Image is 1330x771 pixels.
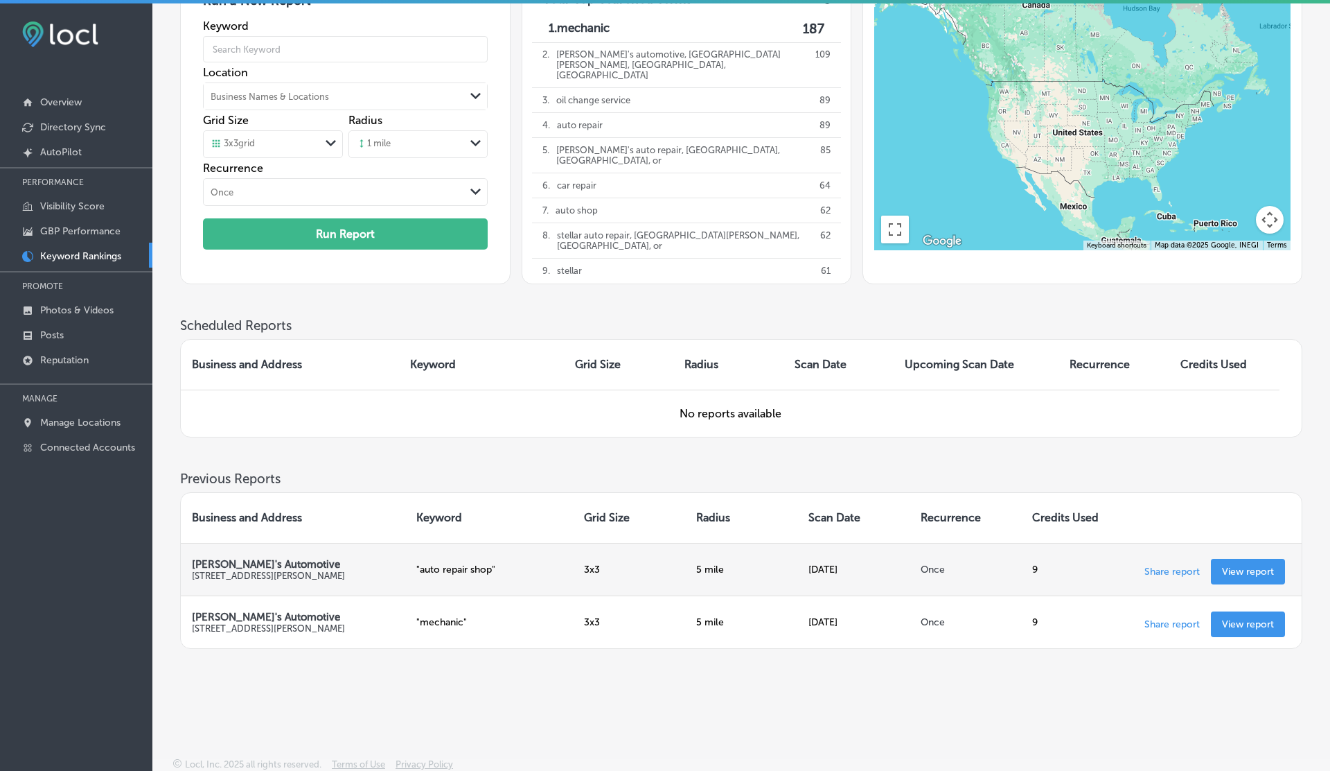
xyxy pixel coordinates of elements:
[564,340,673,390] th: Grid Size
[1021,543,1133,596] td: 9
[40,250,121,262] p: Keyword Rankings
[203,19,487,33] label: Keyword
[40,417,121,428] p: Manage Locations
[673,340,783,390] th: Radius
[542,88,549,112] p: 3 .
[557,173,596,198] p: car repair
[819,113,831,137] p: 89
[405,493,574,543] th: Keyword
[180,471,1302,487] h3: Previous Reports
[416,616,562,628] p: " mechanic "
[211,187,233,198] div: Once
[549,21,610,37] p: 1. mechanic
[1211,612,1285,637] a: View report
[1211,559,1285,584] a: View report
[557,113,603,137] p: auto repair
[22,21,98,47] img: fda3e92497d09a02dc62c9cd864e3231.png
[192,571,394,581] p: [STREET_ADDRESS][PERSON_NAME]
[803,21,824,37] label: 187
[921,616,1011,628] p: Once
[557,259,582,283] p: stellar
[203,66,487,79] label: Location
[820,198,831,223] p: 62
[919,232,965,250] img: Google
[921,564,1011,575] p: Once
[203,218,487,250] button: Run Report
[180,318,1302,333] h3: Scheduled Reports
[211,138,255,150] div: 3 x 3 grid
[819,173,831,198] p: 64
[356,138,391,150] div: 1 mile
[542,42,549,87] p: 2 .
[40,354,89,366] p: Reputation
[399,340,564,390] th: Keyword
[542,113,550,137] p: 4 .
[185,759,321,770] p: Locl, Inc. 2025 all rights reserved.
[1144,614,1200,630] p: Share report
[556,42,808,87] p: [PERSON_NAME]'s automotive, [GEOGRAPHIC_DATA][PERSON_NAME], [GEOGRAPHIC_DATA], [GEOGRAPHIC_DATA]
[542,223,550,258] p: 8 .
[40,225,121,237] p: GBP Performance
[820,223,831,258] p: 62
[203,30,487,69] input: Search Keyword
[542,138,549,173] p: 5 .
[348,114,382,127] label: Radius
[1021,596,1133,648] td: 9
[797,543,910,596] td: [DATE]
[1144,562,1200,578] p: Share report
[211,92,329,102] div: Business Names & Locations
[1087,241,1146,250] button: Keyboard shortcuts
[192,611,394,623] p: [PERSON_NAME]'s Automotive
[573,543,685,596] td: 3 x 3
[40,96,82,108] p: Overview
[1155,241,1259,250] span: Map data ©2025 Google, INEGI
[821,259,831,283] p: 61
[685,596,797,648] td: 5 mile
[1256,206,1284,234] button: Map camera controls
[573,596,685,648] td: 3 x 3
[783,340,893,390] th: Scan Date
[910,493,1022,543] th: Recurrence
[416,564,562,575] p: " auto repair shop "
[685,543,797,596] td: 5 mile
[40,200,105,212] p: Visibility Score
[1222,566,1274,578] p: View report
[1021,493,1133,543] th: Credits Used
[181,340,399,390] th: Business and Address
[1267,241,1286,250] a: Terms (opens in new tab)
[192,558,394,571] p: [PERSON_NAME]'s Automotive
[40,304,114,316] p: Photos & Videos
[181,493,405,543] th: Business and Address
[40,146,82,158] p: AutoPilot
[815,42,831,87] p: 109
[797,493,910,543] th: Scan Date
[203,162,487,175] label: Recurrence
[685,493,797,543] th: Radius
[797,596,910,648] td: [DATE]
[40,442,135,453] p: Connected Accounts
[40,121,106,133] p: Directory Sync
[203,114,249,127] label: Grid Size
[894,340,1058,390] th: Upcoming Scan Date
[819,88,831,112] p: 89
[557,223,813,258] p: stellar auto repair, [GEOGRAPHIC_DATA][PERSON_NAME], [GEOGRAPHIC_DATA], or
[1169,340,1279,390] th: Credits Used
[1058,340,1169,390] th: Recurrence
[1222,618,1274,630] p: View report
[40,329,64,341] p: Posts
[542,259,550,283] p: 9 .
[192,623,394,634] p: [STREET_ADDRESS][PERSON_NAME]
[542,173,550,198] p: 6 .
[556,198,598,223] p: auto shop
[556,88,630,112] p: oil change service
[556,138,813,173] p: [PERSON_NAME]'s auto repair, [GEOGRAPHIC_DATA], [GEOGRAPHIC_DATA], or
[181,390,1279,437] td: No reports available
[542,198,549,223] p: 7 .
[573,493,685,543] th: Grid Size
[919,232,965,250] a: Open this area in Google Maps (opens a new window)
[820,138,831,173] p: 85
[881,216,909,243] button: Toggle fullscreen view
